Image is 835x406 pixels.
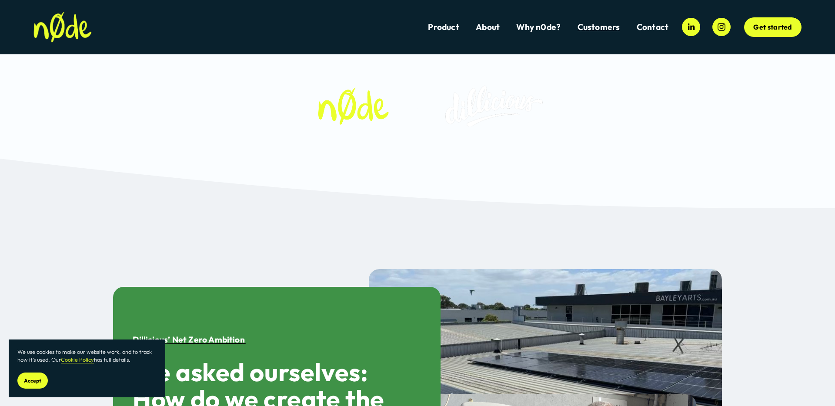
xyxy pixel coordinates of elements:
span: x [415,101,420,111]
span: Customers [578,22,620,32]
strong: Dillicious’ Net Zero Ambition [133,334,245,345]
a: Product [428,21,459,33]
img: n0de [33,12,92,43]
a: LinkedIn [682,18,700,36]
a: Get started [744,17,802,37]
a: Instagram [712,18,731,36]
a: Why n0de? [516,21,561,33]
section: Cookie banner [9,339,165,397]
a: Cookie Policy [61,356,94,363]
a: Contact [637,21,668,33]
iframe: Chat Widget [792,364,835,406]
span: Accept [24,377,41,384]
a: folder dropdown [578,21,620,33]
a: About [476,21,500,33]
button: Accept [17,373,48,389]
p: We use cookies to make our website work, and to track how it’s used. Our has full details. [17,348,157,364]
